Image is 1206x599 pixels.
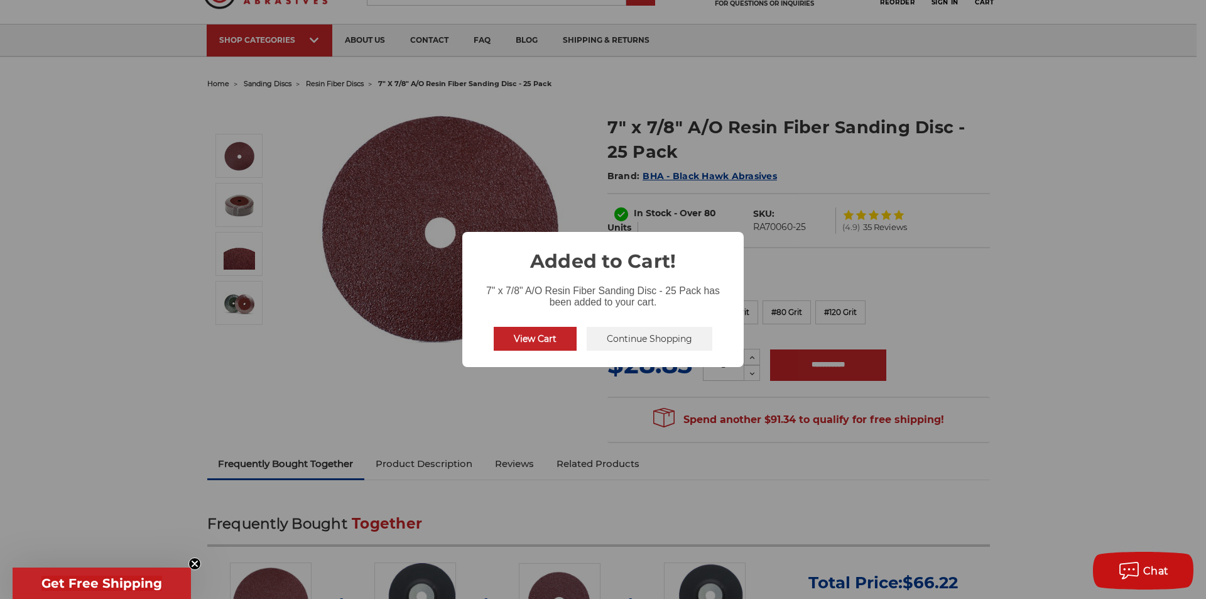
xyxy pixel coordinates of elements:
[1143,565,1169,577] span: Chat
[462,275,744,310] div: 7" x 7/8" A/O Resin Fiber Sanding Disc - 25 Pack has been added to your cart.
[587,327,712,351] button: Continue Shopping
[1093,552,1193,590] button: Chat
[188,558,201,570] button: Close teaser
[41,576,162,591] span: Get Free Shipping
[494,327,577,351] button: View Cart
[462,232,744,275] h2: Added to Cart!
